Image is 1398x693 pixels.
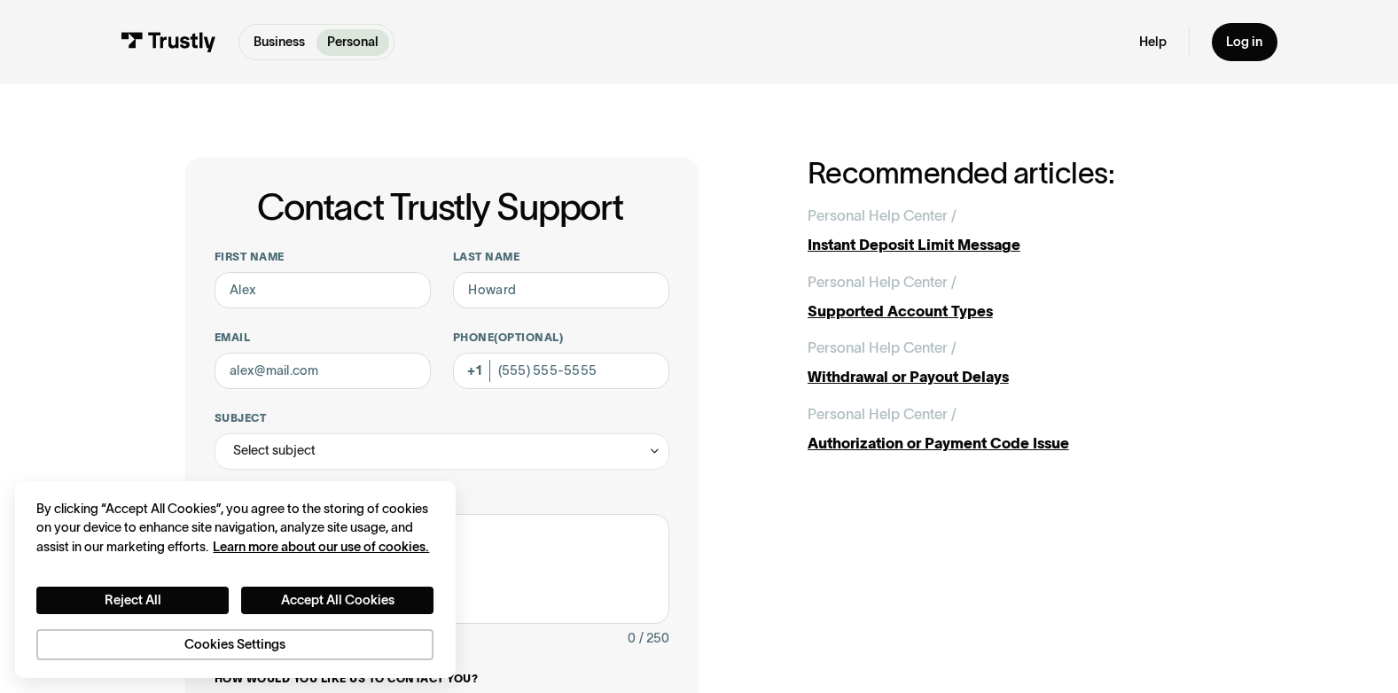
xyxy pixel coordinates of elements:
div: Instant Deposit Limit Message [808,234,1214,256]
div: Select subject [215,433,670,470]
label: Email [215,331,431,346]
h1: Contact Trustly Support [211,187,670,228]
a: Personal [316,29,390,56]
p: Personal [327,33,379,52]
div: Privacy [36,500,433,660]
p: Business [254,33,305,52]
div: Authorization or Payment Code Issue [808,432,1214,455]
a: Personal Help Center /Supported Account Types [808,271,1214,323]
button: Reject All [36,587,228,614]
div: Cookie banner [15,481,456,678]
div: Supported Account Types [808,300,1214,323]
label: First name [215,250,431,265]
label: Subject [215,411,670,426]
div: Personal Help Center / [808,337,957,359]
a: Help [1139,34,1167,51]
img: Trustly Logo [121,32,216,52]
label: Phone [453,331,669,346]
div: Personal Help Center / [808,403,957,425]
a: Business [243,29,316,56]
div: 0 [628,627,636,650]
div: / 250 [639,627,669,650]
button: Cookies Settings [36,629,433,660]
div: By clicking “Accept All Cookies”, you agree to the storing of cookies on your device to enhance s... [36,500,433,557]
a: More information about your privacy, opens in a new tab [213,540,429,554]
a: Personal Help Center /Instant Deposit Limit Message [808,205,1214,256]
a: Log in [1212,23,1277,62]
input: Howard [453,272,669,308]
h2: Recommended articles: [808,158,1214,190]
label: How would you like us to contact you? [215,672,670,687]
div: Select subject [233,440,316,462]
a: Personal Help Center /Authorization or Payment Code Issue [808,403,1214,455]
div: Personal Help Center / [808,271,957,293]
label: Last name [453,250,669,265]
input: (555) 555-5555 [453,353,669,389]
input: Alex [215,272,431,308]
span: (Optional) [494,331,563,343]
div: Log in [1226,34,1262,51]
div: Withdrawal or Payout Delays [808,366,1214,388]
input: alex@mail.com [215,353,431,389]
button: Accept All Cookies [241,587,433,614]
div: Personal Help Center / [808,205,957,227]
a: Personal Help Center /Withdrawal or Payout Delays [808,337,1214,388]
